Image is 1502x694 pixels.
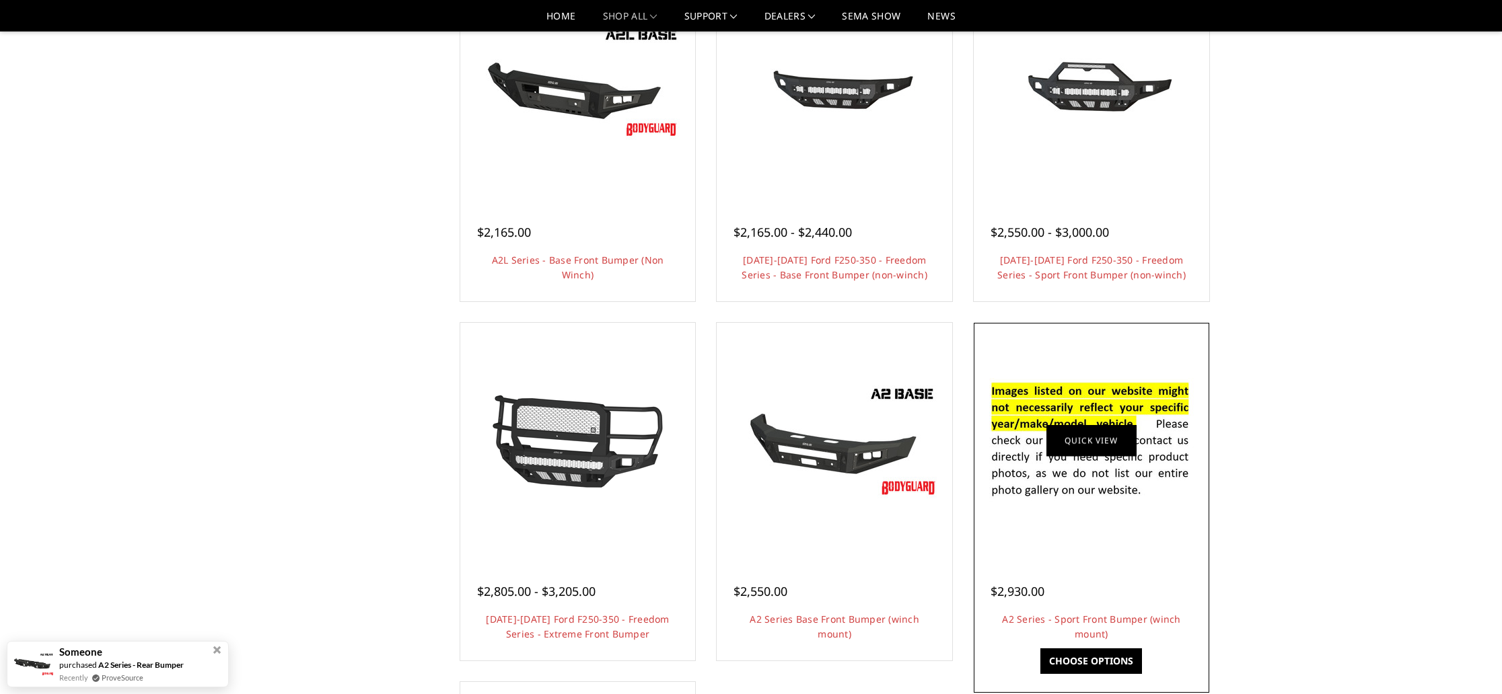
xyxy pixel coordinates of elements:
[477,224,531,240] span: $2,165.00
[734,583,787,599] span: $2,550.00
[102,672,143,683] a: ProveSource
[492,254,664,281] a: A2L Series - Base Front Bumper (Non Winch)
[1046,425,1137,457] a: Quick view
[1435,629,1502,694] iframe: Chat Widget
[1002,613,1180,640] a: A2 Series - Sport Front Bumper (winch mount)
[684,11,738,31] a: Support
[486,613,669,640] a: [DATE]-[DATE] Ford F250-350 - Freedom Series - Extreme Front Bumper
[603,11,657,31] a: shop all
[720,326,949,555] a: A2 Series Base Front Bumper (winch mount) A2 Series Base Front Bumper (winch mount)
[750,613,919,640] a: A2 Series Base Front Bumper (winch mount)
[984,367,1199,514] img: A2 Series - Sport Front Bumper (winch mount)
[59,660,97,670] span: purchased
[977,326,1206,555] a: A2 Series - Sport Front Bumper (winch mount) A2 Series - Sport Front Bumper (winch mount)
[98,660,184,670] a: A2 Series - Rear Bumper
[842,11,900,31] a: SEMA Show
[997,254,1186,281] a: [DATE]-[DATE] Ford F250-350 - Freedom Series - Sport Front Bumper (non-winch)
[464,326,692,555] a: 2017-2022 Ford F250-350 - Freedom Series - Extreme Front Bumper 2017-2022 Ford F250-350 - Freedom...
[546,11,575,31] a: Home
[764,11,816,31] a: Dealers
[734,224,852,240] span: $2,165.00 - $2,440.00
[59,672,88,683] span: Recently
[59,646,102,658] span: Someone
[991,224,1109,240] span: $2,550.00 - $3,000.00
[1040,648,1142,674] a: Choose Options
[927,11,955,31] a: News
[991,583,1044,599] span: $2,930.00
[477,583,596,599] span: $2,805.00 - $3,205.00
[11,652,55,677] img: provesource social proof notification image
[742,254,927,281] a: [DATE]-[DATE] Ford F250-350 - Freedom Series - Base Front Bumper (non-winch)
